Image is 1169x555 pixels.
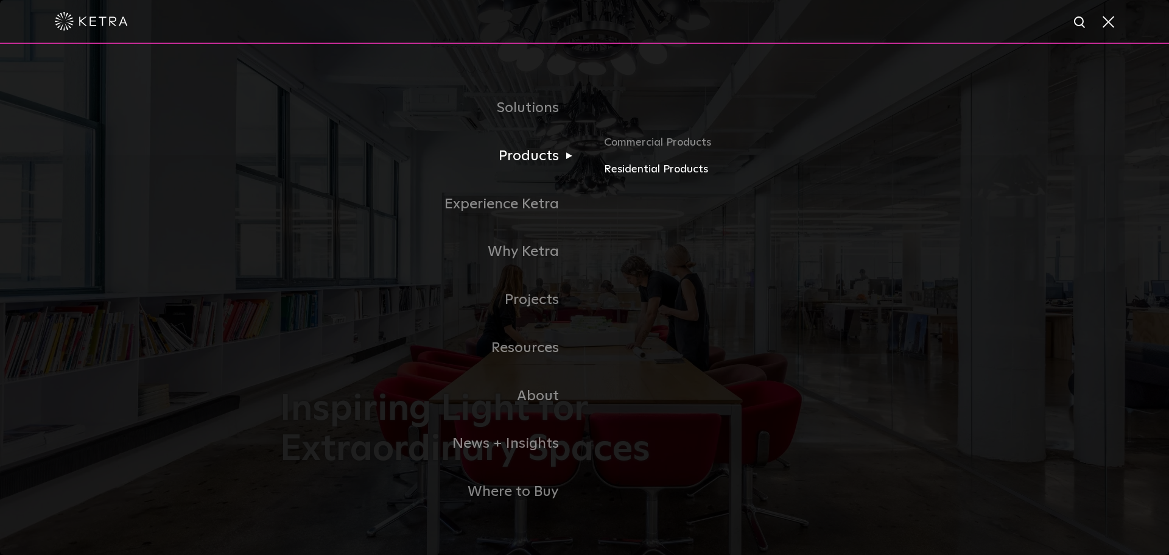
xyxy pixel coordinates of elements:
[280,420,584,468] a: News + Insights
[604,134,889,161] a: Commercial Products
[280,84,584,132] a: Solutions
[280,228,584,276] a: Why Ketra
[1073,15,1088,30] img: search icon
[280,276,584,324] a: Projects
[280,324,584,372] a: Resources
[280,372,584,420] a: About
[280,468,584,516] a: Where to Buy
[55,12,128,30] img: ketra-logo-2019-white
[280,180,584,228] a: Experience Ketra
[604,161,889,179] a: Residential Products
[280,84,889,516] div: Navigation Menu
[280,132,584,180] a: Products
